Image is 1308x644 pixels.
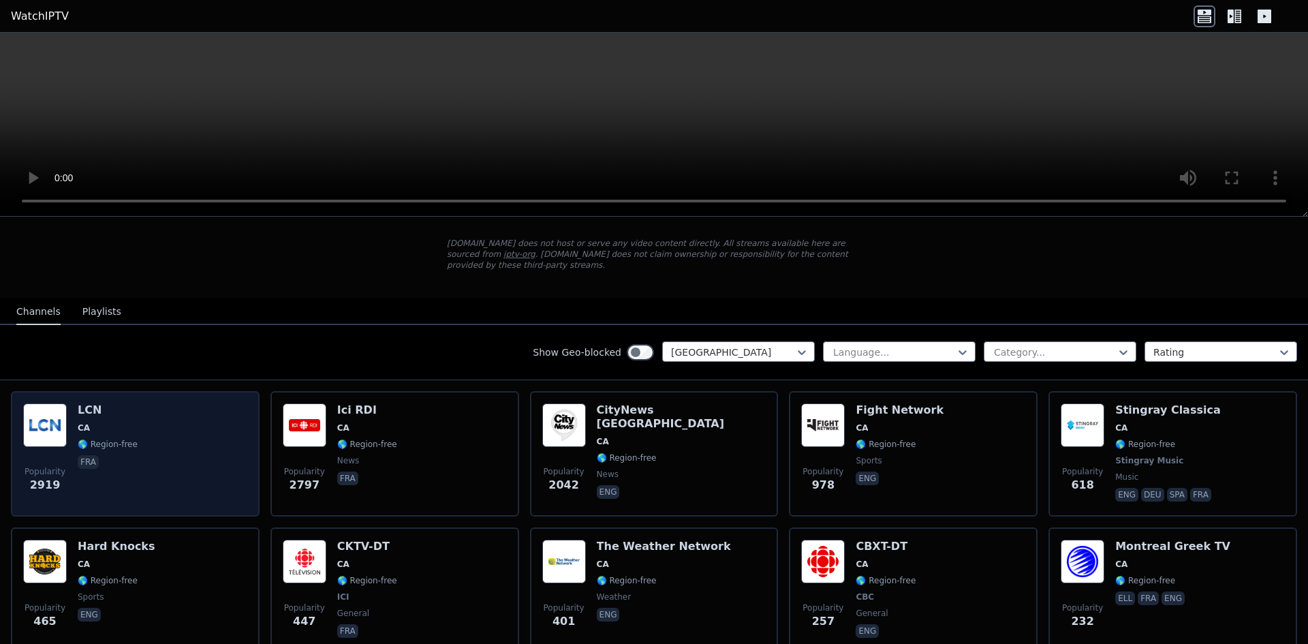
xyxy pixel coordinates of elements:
[1190,488,1211,502] p: fra
[1061,540,1104,583] img: Montreal Greek TV
[597,575,657,586] span: 🌎 Region-free
[597,469,619,480] span: news
[544,466,585,477] span: Popularity
[1167,488,1187,502] p: spa
[337,472,358,485] p: fra
[544,602,585,613] span: Popularity
[597,559,609,570] span: CA
[552,613,575,630] span: 401
[856,540,916,553] h6: CBXT-DT
[856,575,916,586] span: 🌎 Region-free
[337,559,349,570] span: CA
[856,455,882,466] span: sports
[1115,403,1221,417] h6: Stingray Classica
[337,575,397,586] span: 🌎 Region-free
[1162,592,1185,605] p: eng
[447,238,861,271] p: [DOMAIN_NAME] does not host or serve any video content directly. All streams available here are s...
[812,477,835,493] span: 978
[812,613,835,630] span: 257
[597,592,632,602] span: weather
[283,540,326,583] img: CKTV-DT
[856,439,916,450] span: 🌎 Region-free
[337,624,358,638] p: fra
[597,403,766,431] h6: CityNews [GEOGRAPHIC_DATA]
[801,540,845,583] img: CBXT-DT
[82,299,121,325] button: Playlists
[337,592,349,602] span: ICI
[1115,540,1230,553] h6: Montreal Greek TV
[78,423,90,433] span: CA
[1115,559,1127,570] span: CA
[1115,455,1183,466] span: Stingray Music
[856,592,874,602] span: CBC
[78,608,101,622] p: eng
[25,602,65,613] span: Popularity
[78,439,138,450] span: 🌎 Region-free
[78,403,138,417] h6: LCN
[856,624,879,638] p: eng
[548,477,579,493] span: 2042
[284,466,325,477] span: Popularity
[337,455,359,466] span: news
[856,472,879,485] p: eng
[856,423,868,433] span: CA
[503,249,535,259] a: iptv-org
[283,403,326,447] img: Ici RDI
[1115,439,1175,450] span: 🌎 Region-free
[597,540,731,553] h6: The Weather Network
[803,602,843,613] span: Popularity
[597,436,609,447] span: CA
[1115,592,1135,605] p: ell
[1071,613,1093,630] span: 232
[801,403,845,447] img: Fight Network
[1115,575,1175,586] span: 🌎 Region-free
[533,346,621,359] label: Show Geo-blocked
[597,485,620,499] p: eng
[1115,423,1127,433] span: CA
[1071,477,1093,493] span: 618
[293,613,315,630] span: 447
[33,613,56,630] span: 465
[542,540,586,583] img: The Weather Network
[78,559,90,570] span: CA
[803,466,843,477] span: Popularity
[1141,488,1164,502] p: deu
[290,477,320,493] span: 2797
[11,8,69,25] a: WatchIPTV
[1062,602,1103,613] span: Popularity
[30,477,61,493] span: 2919
[542,403,586,447] img: CityNews Toronto
[337,439,397,450] span: 🌎 Region-free
[337,423,349,433] span: CA
[1115,472,1138,482] span: music
[1138,592,1159,605] p: fra
[78,575,138,586] span: 🌎 Region-free
[25,466,65,477] span: Popularity
[16,299,61,325] button: Channels
[597,453,657,463] span: 🌎 Region-free
[1115,488,1138,502] p: eng
[856,559,868,570] span: CA
[1061,403,1104,447] img: Stingray Classica
[337,403,397,417] h6: Ici RDI
[78,540,155,553] h6: Hard Knocks
[337,608,369,619] span: general
[78,455,99,469] p: fra
[597,608,620,622] p: eng
[23,540,67,583] img: Hard Knocks
[1062,466,1103,477] span: Popularity
[856,608,888,619] span: general
[23,403,67,447] img: LCN
[284,602,325,613] span: Popularity
[78,592,104,602] span: sports
[337,540,397,553] h6: CKTV-DT
[856,403,944,417] h6: Fight Network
